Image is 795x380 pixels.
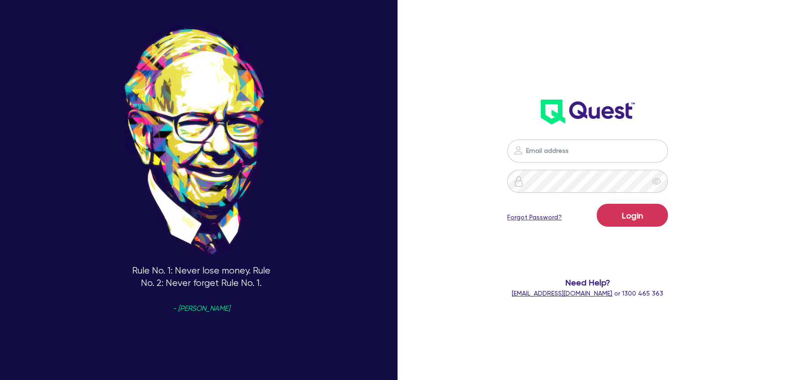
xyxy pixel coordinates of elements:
img: wH2k97JdezQIQAAAABJRU5ErkJggg== [541,100,635,124]
a: [EMAIL_ADDRESS][DOMAIN_NAME] [512,290,612,297]
span: eye [652,177,661,186]
img: icon-password [513,145,524,156]
span: - [PERSON_NAME] [173,305,230,312]
span: Need Help? [482,276,693,289]
button: Login [597,204,668,227]
img: icon-password [513,176,524,187]
input: Email address [507,140,668,162]
span: or 1300 465 363 [512,290,663,297]
a: Forgot Password? [507,212,562,222]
